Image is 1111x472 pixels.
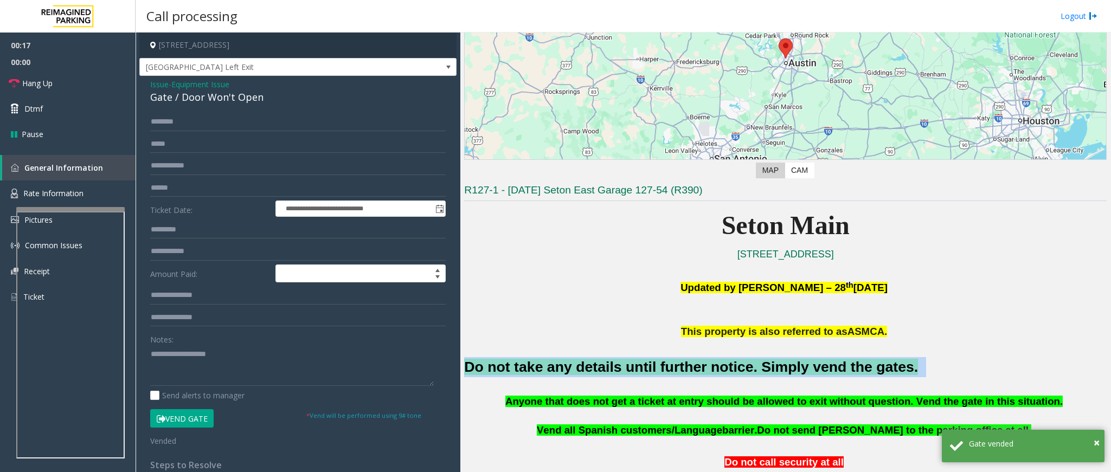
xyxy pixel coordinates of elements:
span: Do not call security at all [724,456,844,468]
span: Equipment Issue [171,79,229,90]
span: barrier. [722,424,757,436]
span: - [169,79,229,89]
span: Rate Information [23,188,84,198]
div: Gate vended [969,438,1096,449]
span: ASMCA. [847,326,888,337]
span: Issue [150,79,169,90]
span: Decrease value [430,274,445,282]
img: 'icon' [11,216,19,223]
span: Seton Main [722,211,850,240]
label: Send alerts to manager [150,390,245,401]
button: Vend Gate [150,409,214,428]
button: Close [1094,435,1100,451]
span: Updated by [PERSON_NAME] – 28 [680,282,846,293]
h4: Steps to Resolve [150,460,446,470]
a: Logout [1061,10,1097,22]
span: Anyone that does not get a ticket at entry should be allowed to exit without question. Vend the g... [505,396,1063,407]
span: Hang Up [22,77,53,89]
label: CAM [785,163,814,178]
img: 'icon' [11,268,18,275]
span: × [1094,435,1100,450]
span: Dtmf [24,103,43,114]
label: Amount Paid: [147,264,273,283]
h3: R127-1 - [DATE] Seton East Garage 127-54 (R390) [464,183,1107,201]
label: Map [756,163,785,178]
span: Toggle popup [433,201,445,216]
font: Do not take any details until further notice. Simply vend the gates. [464,359,918,375]
a: [STREET_ADDRESS] [737,249,834,260]
img: 'icon' [11,292,18,302]
span: This property is also referred to as [681,326,847,337]
span: Vend all Spanish customers/Language [537,424,722,436]
h3: Call processing [141,3,243,29]
span: Vended [150,436,176,446]
span: Do not send [PERSON_NAME] to the parking office at all. [757,424,1031,436]
img: logout [1089,10,1097,22]
span: [DATE] [853,282,888,293]
a: General Information [2,155,136,180]
label: Ticket Date: [147,201,273,217]
div: 1201 West 38th Street, Austin, TX [779,38,793,59]
img: 'icon' [11,189,18,198]
span: Increase value [430,265,445,274]
span: General Information [24,163,103,173]
span: Pause [22,128,43,140]
label: Notes: [150,330,174,345]
span: [GEOGRAPHIC_DATA] Left Exit [140,59,393,76]
h4: [STREET_ADDRESS] [139,33,457,58]
img: 'icon' [11,241,20,250]
small: Vend will be performed using 9# tone [306,411,421,419]
img: 'icon' [11,164,19,172]
div: Gate / Door Won't Open [150,90,446,105]
span: th [846,281,853,289]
